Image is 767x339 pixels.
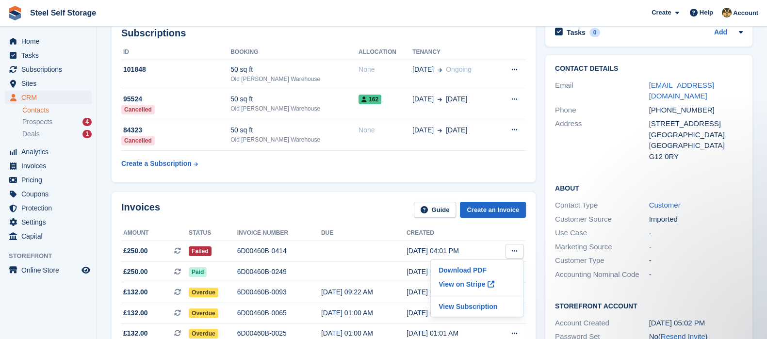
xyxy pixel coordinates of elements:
[5,91,92,104] a: menu
[649,214,743,225] div: Imported
[407,328,492,339] div: [DATE] 01:01 AM
[189,267,207,277] span: Paid
[649,140,743,151] div: [GEOGRAPHIC_DATA]
[9,251,97,261] span: Storefront
[555,227,649,239] div: Use Case
[649,242,743,253] div: -
[230,45,359,60] th: Booking
[649,318,743,329] div: [DATE] 05:02 PM
[230,75,359,83] div: Old [PERSON_NAME] Warehouse
[8,6,22,20] img: stora-icon-8386f47178a22dfd0bd8f6a31ec36ba5ce8667c1dd55bd0f319d3a0aa187defe.svg
[5,77,92,90] a: menu
[412,65,434,75] span: [DATE]
[22,129,40,139] span: Deals
[5,215,92,229] a: menu
[80,264,92,276] a: Preview store
[5,145,92,159] a: menu
[230,104,359,113] div: Old [PERSON_NAME] Warehouse
[435,264,519,276] a: Download PDF
[359,95,381,104] span: 162
[237,308,321,318] div: 6D00460B-0065
[649,227,743,239] div: -
[555,255,649,266] div: Customer Type
[237,267,321,277] div: 6D00460B-0249
[230,135,359,144] div: Old [PERSON_NAME] Warehouse
[5,34,92,48] a: menu
[189,308,218,318] span: Overdue
[189,329,218,339] span: Overdue
[649,129,743,141] div: [GEOGRAPHIC_DATA]
[700,8,713,17] span: Help
[649,269,743,280] div: -
[22,129,92,139] a: Deals 1
[26,5,100,21] a: Steel Self Storage
[189,288,218,297] span: Overdue
[123,267,148,277] span: £250.00
[460,202,526,218] a: Create an Invoice
[649,118,743,129] div: [STREET_ADDRESS]
[121,159,192,169] div: Create a Subscription
[123,328,148,339] span: £132.00
[649,81,714,100] a: [EMAIL_ADDRESS][DOMAIN_NAME]
[567,28,586,37] h2: Tasks
[649,105,743,116] div: [PHONE_NUMBER]
[407,308,492,318] div: [DATE] 02:21 AM
[21,91,80,104] span: CRM
[5,48,92,62] a: menu
[21,201,80,215] span: Protection
[359,45,412,60] th: Allocation
[123,287,148,297] span: £132.00
[359,125,412,135] div: None
[5,173,92,187] a: menu
[21,215,80,229] span: Settings
[714,27,727,38] a: Add
[82,130,92,138] div: 1
[123,246,148,256] span: £250.00
[121,202,160,218] h2: Invoices
[5,229,92,243] a: menu
[21,77,80,90] span: Sites
[121,65,230,75] div: 101848
[412,94,434,104] span: [DATE]
[22,117,92,127] a: Prospects 4
[407,246,492,256] div: [DATE] 04:01 PM
[22,106,92,115] a: Contacts
[5,201,92,215] a: menu
[21,187,80,201] span: Coupons
[121,28,526,39] h2: Subscriptions
[321,308,407,318] div: [DATE] 01:00 AM
[21,48,80,62] span: Tasks
[435,300,519,313] a: View Subscription
[435,276,519,292] a: View on Stripe
[237,328,321,339] div: 6D00460B-0025
[649,255,743,266] div: -
[555,80,649,102] div: Email
[555,118,649,162] div: Address
[555,65,743,73] h2: Contact Details
[446,94,467,104] span: [DATE]
[407,226,492,241] th: Created
[722,8,732,17] img: James Steel
[21,229,80,243] span: Capital
[733,8,758,18] span: Account
[189,226,237,241] th: Status
[407,287,492,297] div: [DATE] 09:22 AM
[121,94,230,104] div: 95524
[555,269,649,280] div: Accounting Nominal Code
[22,117,52,127] span: Prospects
[446,125,467,135] span: [DATE]
[555,214,649,225] div: Customer Source
[82,118,92,126] div: 4
[414,202,457,218] a: Guide
[5,63,92,76] a: menu
[237,246,321,256] div: 6D00460B-0414
[321,287,407,297] div: [DATE] 09:22 AM
[359,65,412,75] div: None
[5,263,92,277] a: menu
[123,308,148,318] span: £132.00
[121,136,155,145] div: Cancelled
[555,105,649,116] div: Phone
[5,159,92,173] a: menu
[21,63,80,76] span: Subscriptions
